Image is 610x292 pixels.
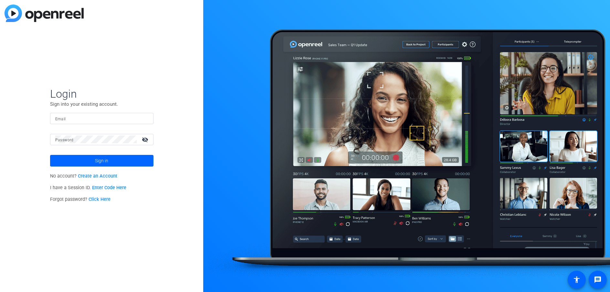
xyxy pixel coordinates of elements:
button: Sign in [50,155,153,167]
a: Create an Account [78,173,117,179]
mat-label: Email [55,117,66,121]
span: Forgot password? [50,197,111,202]
mat-icon: visibility_off [138,135,153,144]
mat-icon: message [594,276,602,284]
span: Sign in [95,153,108,169]
a: Click Here [89,197,110,202]
img: blue-gradient.svg [5,5,84,22]
input: Enter Email Address [55,114,148,122]
span: I have a Session ID. [50,185,127,190]
p: Sign into your existing account. [50,101,153,108]
span: Login [50,87,153,101]
a: Enter Code Here [92,185,126,190]
mat-icon: accessibility [573,276,581,284]
span: No account? [50,173,118,179]
mat-label: Password [55,138,74,142]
